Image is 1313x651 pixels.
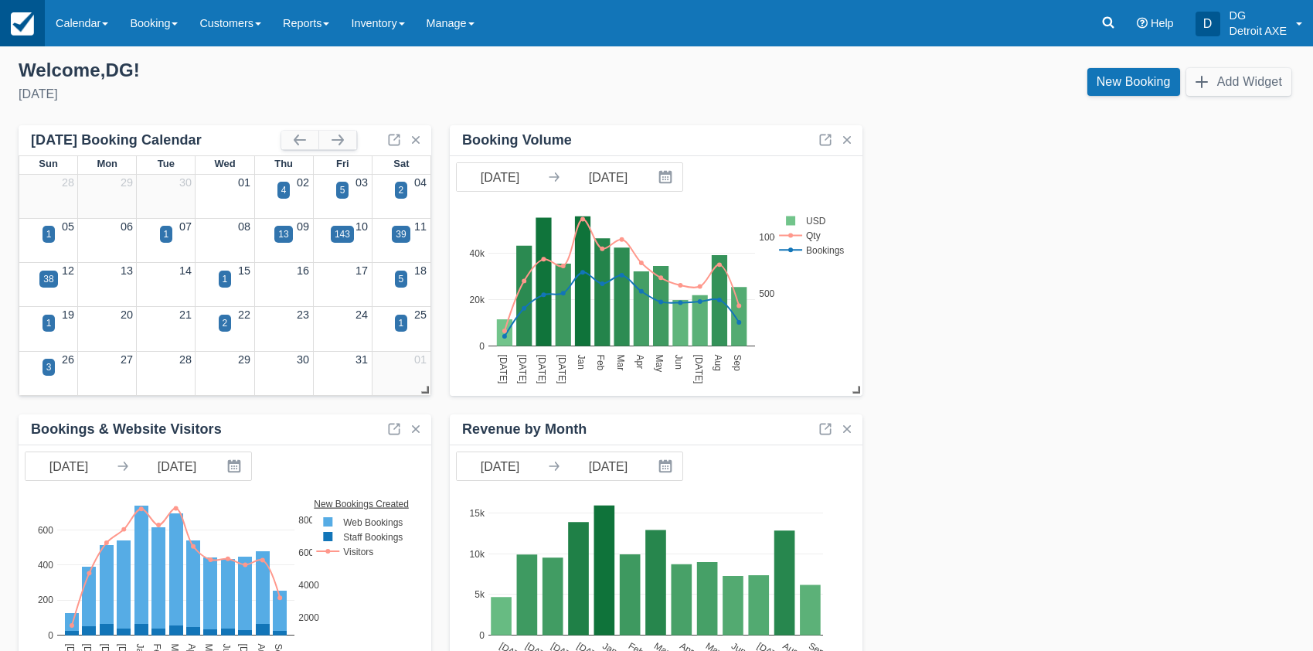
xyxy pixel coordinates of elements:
span: Sat [393,158,409,169]
a: 29 [238,353,250,366]
a: 11 [414,220,427,233]
input: End Date [565,163,651,191]
a: 09 [297,220,309,233]
a: 28 [179,353,192,366]
div: 5 [399,272,404,286]
a: 31 [355,353,368,366]
i: Help [1137,18,1148,29]
a: 06 [121,220,133,233]
a: 02 [297,176,309,189]
div: 1 [46,227,52,241]
div: 3 [46,360,52,374]
div: [DATE] Booking Calendar [31,131,281,149]
a: 14 [179,264,192,277]
a: 25 [414,308,427,321]
div: 2 [399,183,404,197]
a: 23 [297,308,309,321]
div: Booking Volume [462,131,572,149]
a: 01 [414,353,427,366]
a: 07 [179,220,192,233]
input: Start Date [26,452,112,480]
button: Interact with the calendar and add the check-in date for your trip. [651,163,682,191]
div: Bookings & Website Visitors [31,421,222,438]
div: 38 [43,272,53,286]
a: 26 [62,353,74,366]
div: D [1196,12,1220,36]
input: End Date [565,452,651,480]
a: 29 [121,176,133,189]
a: 15 [238,264,250,277]
a: 28 [62,176,74,189]
div: 4 [281,183,287,197]
p: Detroit AXE [1230,23,1287,39]
span: Fri [336,158,349,169]
div: Revenue by Month [462,421,587,438]
button: Interact with the calendar and add the check-in date for your trip. [651,452,682,480]
a: 18 [414,264,427,277]
span: Sun [39,158,57,169]
a: 17 [355,264,368,277]
div: 39 [396,227,406,241]
a: 30 [297,353,309,366]
div: 1 [399,316,404,330]
div: 5 [340,183,345,197]
input: Start Date [457,163,543,191]
a: 20 [121,308,133,321]
input: End Date [134,452,220,480]
span: Help [1151,17,1174,29]
a: 30 [179,176,192,189]
div: Welcome , DG ! [19,59,645,82]
img: checkfront-main-nav-mini-logo.png [11,12,34,36]
a: 01 [238,176,250,189]
a: 13 [121,264,133,277]
a: 04 [414,176,427,189]
a: 22 [238,308,250,321]
a: 21 [179,308,192,321]
div: 143 [335,227,350,241]
div: 13 [278,227,288,241]
a: 16 [297,264,309,277]
button: Interact with the calendar and add the check-in date for your trip. [220,452,251,480]
span: Mon [97,158,117,169]
a: 12 [62,264,74,277]
span: Thu [274,158,293,169]
a: 08 [238,220,250,233]
input: Start Date [457,452,543,480]
div: 2 [223,316,228,330]
a: 27 [121,353,133,366]
div: 1 [223,272,228,286]
a: 24 [355,308,368,321]
a: 03 [355,176,368,189]
a: 10 [355,220,368,233]
a: 05 [62,220,74,233]
span: Wed [214,158,235,169]
a: New Booking [1087,68,1180,96]
div: [DATE] [19,85,645,104]
span: Tue [158,158,175,169]
div: 1 [46,316,52,330]
text: New Bookings Created [315,498,410,509]
div: 1 [164,227,169,241]
p: DG [1230,8,1287,23]
a: 19 [62,308,74,321]
button: Add Widget [1186,68,1291,96]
